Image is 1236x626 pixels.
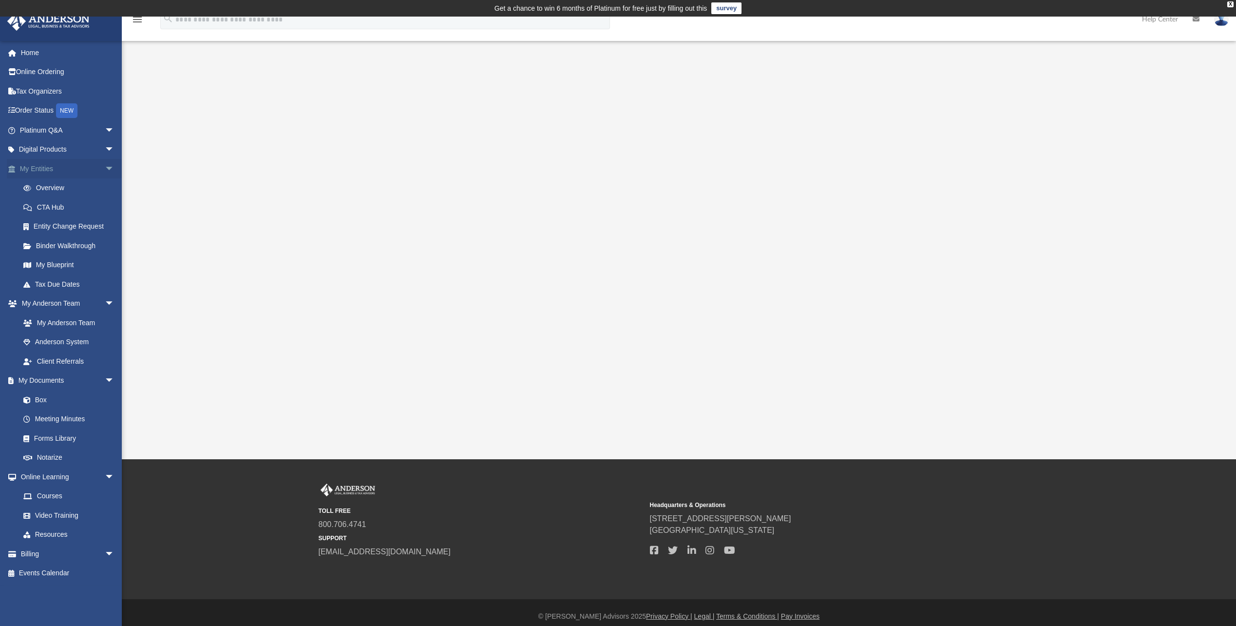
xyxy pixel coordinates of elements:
[650,526,775,534] a: [GEOGRAPHIC_DATA][US_STATE]
[122,611,1236,622] div: © [PERSON_NAME] Advisors 2025
[650,501,974,509] small: Headquarters & Operations
[105,159,124,179] span: arrow_drop_down
[7,159,129,178] a: My Entitiesarrow_drop_down
[14,487,124,506] a: Courses
[105,371,124,391] span: arrow_drop_down
[14,429,119,448] a: Forms Library
[14,448,124,468] a: Notarize
[105,544,124,564] span: arrow_drop_down
[14,197,129,217] a: CTA Hub
[132,19,143,25] a: menu
[711,2,742,14] a: survey
[14,313,119,333] a: My Anderson Team
[14,178,129,198] a: Overview
[56,103,77,118] div: NEW
[132,14,143,25] i: menu
[1227,1,1234,7] div: close
[781,612,819,620] a: Pay Invoices
[7,564,129,583] a: Events Calendar
[14,525,124,545] a: Resources
[105,294,124,314] span: arrow_drop_down
[7,467,124,487] a: Online Learningarrow_drop_down
[105,120,124,140] span: arrow_drop_down
[4,12,93,31] img: Anderson Advisors Platinum Portal
[14,236,129,255] a: Binder Walkthrough
[105,140,124,160] span: arrow_drop_down
[319,507,643,515] small: TOLL FREE
[7,140,129,159] a: Digital Productsarrow_drop_down
[14,333,124,352] a: Anderson System
[319,548,451,556] a: [EMAIL_ADDRESS][DOMAIN_NAME]
[716,612,779,620] a: Terms & Conditions |
[7,120,129,140] a: Platinum Q&Aarrow_drop_down
[14,390,119,410] a: Box
[7,101,129,121] a: Order StatusNEW
[646,612,692,620] a: Privacy Policy |
[319,520,366,528] a: 800.706.4741
[14,255,124,275] a: My Blueprint
[14,352,124,371] a: Client Referrals
[650,514,791,523] a: [STREET_ADDRESS][PERSON_NAME]
[1214,12,1229,26] img: User Pic
[14,274,129,294] a: Tax Due Dates
[319,534,643,543] small: SUPPORT
[494,2,707,14] div: Get a chance to win 6 months of Platinum for free just by filling out this
[14,410,124,429] a: Meeting Minutes
[319,484,377,496] img: Anderson Advisors Platinum Portal
[14,217,129,236] a: Entity Change Request
[7,544,129,564] a: Billingarrow_drop_down
[7,81,129,101] a: Tax Organizers
[163,13,173,24] i: search
[694,612,715,620] a: Legal |
[105,467,124,487] span: arrow_drop_down
[14,506,119,525] a: Video Training
[7,294,124,313] a: My Anderson Teamarrow_drop_down
[7,43,129,62] a: Home
[7,62,129,82] a: Online Ordering
[7,371,124,391] a: My Documentsarrow_drop_down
